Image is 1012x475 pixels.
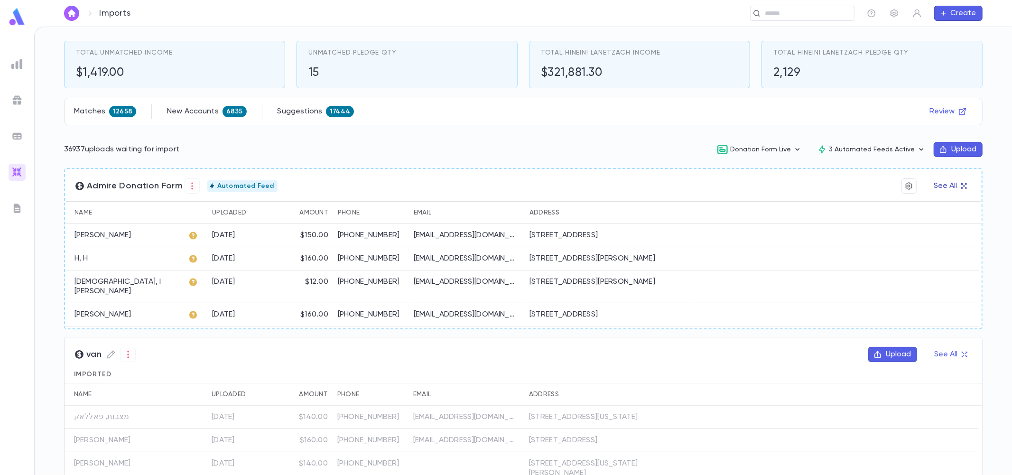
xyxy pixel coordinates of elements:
div: Email [413,383,431,406]
div: Email [409,201,525,224]
div: [STREET_ADDRESS] [529,436,597,445]
p: מצבות, פאללאק [74,412,129,422]
button: Review [924,104,973,119]
div: Address [529,383,559,406]
h5: 15 [308,66,397,80]
div: $160.00 [300,254,328,263]
div: $160.00 [300,436,328,445]
div: Uploaded [207,383,278,406]
div: $140.00 [299,459,328,468]
img: home_white.a664292cf8c1dea59945f0da9f25487c.svg [66,9,77,17]
div: Email [414,201,431,224]
p: Imports [100,8,130,19]
div: 8/27/2025 [212,254,235,263]
p: H, H [74,254,88,263]
div: 8/27/2025 [212,231,235,240]
span: van [74,347,136,362]
p: [PERSON_NAME] [74,436,130,445]
p: [EMAIL_ADDRESS][DOMAIN_NAME] [414,310,518,319]
span: 6835 [223,108,247,115]
div: Uploaded [207,201,279,224]
div: [STREET_ADDRESS][PERSON_NAME] [529,277,655,287]
div: Name [65,383,183,406]
div: Uploaded [212,383,246,406]
div: Phone [333,383,409,406]
button: Create [934,6,983,21]
img: letters_grey.7941b92b52307dd3b8a917253454ce1c.svg [11,203,23,214]
h5: $321,881.30 [541,66,660,80]
p: [EMAIL_ADDRESS][DOMAIN_NAME] [413,436,518,445]
button: See All [928,347,973,362]
div: Amount [299,201,328,224]
div: Address [529,201,559,224]
p: Matches [74,107,105,116]
button: Upload [868,347,917,362]
p: [EMAIL_ADDRESS][DOMAIN_NAME] [414,231,518,240]
div: 8/26/2025 [212,277,235,287]
span: 12658 [109,108,136,115]
button: Donation Form Live [709,140,810,158]
p: New Accounts [167,107,219,116]
span: Imported [74,371,111,378]
img: campaigns_grey.99e729a5f7ee94e3726e6486bddda8f1.svg [11,94,23,106]
div: 8/26/2025 [212,310,235,319]
p: [EMAIL_ADDRESS][DOMAIN_NAME] [414,254,518,263]
p: [PERSON_NAME] [74,231,131,240]
div: 8/25/2025 [212,436,235,445]
span: Admire Donation Form [74,178,200,194]
p: [PHONE_NUMBER] [337,459,404,468]
h5: 2,129 [773,66,909,80]
p: [EMAIL_ADDRESS][DOMAIN_NAME] [414,277,518,287]
p: [PHONE_NUMBER] [338,310,404,319]
div: [STREET_ADDRESS] [529,231,598,240]
div: $150.00 [300,231,328,240]
p: 36937 uploads waiting for import [64,145,179,154]
div: [STREET_ADDRESS][PERSON_NAME] [529,254,655,263]
p: [PHONE_NUMBER] [338,277,404,287]
div: [STREET_ADDRESS][US_STATE] [529,412,638,422]
p: [PHONE_NUMBER] [338,231,404,240]
div: [STREET_ADDRESS] [529,310,598,319]
button: 3 Automated Feeds Active [810,140,934,158]
div: Amount [278,383,333,406]
button: See All [928,178,972,194]
div: $140.00 [299,412,328,422]
div: Amount [299,383,328,406]
div: 8/25/2025 [212,459,235,468]
h5: $1,419.00 [76,66,172,80]
img: imports_gradient.a72c8319815fb0872a7f9c3309a0627a.svg [11,167,23,178]
span: Total Hineini Lanetzach Pledge Qty [773,49,909,56]
span: Total Unmatched Income [76,49,172,56]
span: Automated Feed [214,182,278,190]
div: Phone [337,383,359,406]
div: Phone [338,201,360,224]
div: Amount [279,201,333,224]
img: reports_grey.c525e4749d1bce6a11f5fe2a8de1b229.svg [11,58,23,70]
div: Name [74,383,92,406]
p: [PHONE_NUMBER] [337,436,404,445]
div: $12.00 [305,277,328,287]
button: Upload [934,142,983,157]
p: [EMAIL_ADDRESS][DOMAIN_NAME] [413,412,518,422]
div: 8/25/2025 [212,412,235,422]
p: [PERSON_NAME] [74,310,131,319]
p: [PHONE_NUMBER] [337,412,404,422]
p: Suggestions [278,107,323,116]
div: Phone [333,201,409,224]
img: logo [8,8,27,26]
div: $160.00 [300,310,328,319]
p: [DEMOGRAPHIC_DATA], I [PERSON_NAME] [74,277,179,296]
div: Name [65,201,184,224]
span: Unmatched Pledge Qty [308,49,397,56]
p: [PERSON_NAME] [74,459,130,468]
div: Uploaded [212,201,246,224]
div: Address [524,383,690,406]
div: Address [525,201,691,224]
div: Name [74,201,92,224]
div: Email [409,383,524,406]
img: batches_grey.339ca447c9d9533ef1741baa751efc33.svg [11,130,23,142]
p: [PHONE_NUMBER] [338,254,404,263]
span: 17444 [326,108,354,115]
span: Total Hineini Lanetzach Income [541,49,660,56]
